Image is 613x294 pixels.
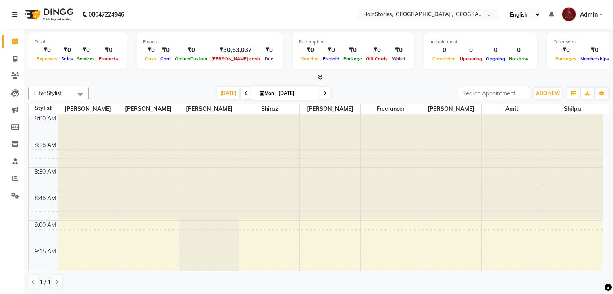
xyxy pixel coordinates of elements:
[578,46,611,55] div: ₹0
[173,56,209,62] span: Online/Custom
[562,7,576,21] img: Admin
[263,56,275,62] span: Due
[143,46,158,55] div: ₹0
[421,104,481,114] span: [PERSON_NAME]
[59,56,75,62] span: Sales
[33,114,58,123] div: 8:00 AM
[33,168,58,176] div: 8:30 AM
[553,56,578,62] span: Packages
[580,10,598,19] span: Admin
[59,46,75,55] div: ₹0
[430,46,458,55] div: 0
[341,56,364,62] span: Package
[276,87,316,99] input: 2025-09-01
[507,46,530,55] div: 0
[143,56,158,62] span: Cash
[578,56,611,62] span: Memberships
[75,46,97,55] div: ₹0
[299,39,407,46] div: Redemption
[58,104,118,114] span: [PERSON_NAME]
[33,247,58,256] div: 9:15 AM
[209,56,262,62] span: [PERSON_NAME] cash
[390,56,407,62] span: Wallet
[299,46,321,55] div: ₹0
[35,39,120,46] div: Total
[258,90,276,96] span: Mon
[33,141,58,149] div: 8:15 AM
[75,56,97,62] span: Services
[89,3,124,26] b: 08047224946
[390,46,407,55] div: ₹0
[542,104,603,114] span: Shilpa
[29,104,58,112] div: Stylist
[158,46,173,55] div: ₹0
[364,56,390,62] span: Gift Cards
[534,88,562,99] button: ADD NEW
[482,104,542,114] span: Amit
[321,56,341,62] span: Prepaid
[321,46,341,55] div: ₹0
[35,56,59,62] span: Expenses
[299,56,321,62] span: Voucher
[536,90,560,96] span: ADD NEW
[553,46,578,55] div: ₹0
[430,39,530,46] div: Appointment
[158,56,173,62] span: Card
[179,104,239,114] span: [PERSON_NAME]
[239,104,299,114] span: Shiraz
[35,46,59,55] div: ₹0
[484,46,507,55] div: 0
[21,3,76,26] img: logo
[430,56,458,62] span: Completed
[459,87,529,99] input: Search Appointment
[361,104,421,114] span: Freelancer
[458,56,484,62] span: Upcoming
[484,56,507,62] span: Ongoing
[507,56,530,62] span: No show
[300,104,360,114] span: [PERSON_NAME]
[341,46,364,55] div: ₹0
[118,104,179,114] span: [PERSON_NAME]
[209,46,262,55] div: ₹30,63,037
[262,46,276,55] div: ₹0
[33,194,58,203] div: 8:45 AM
[97,46,120,55] div: ₹0
[143,39,276,46] div: Finance
[39,278,51,286] span: 1 / 1
[97,56,120,62] span: Products
[33,90,62,96] span: Filter Stylist
[33,221,58,229] div: 9:00 AM
[173,46,209,55] div: ₹0
[364,46,390,55] div: ₹0
[217,87,239,99] span: [DATE]
[458,46,484,55] div: 0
